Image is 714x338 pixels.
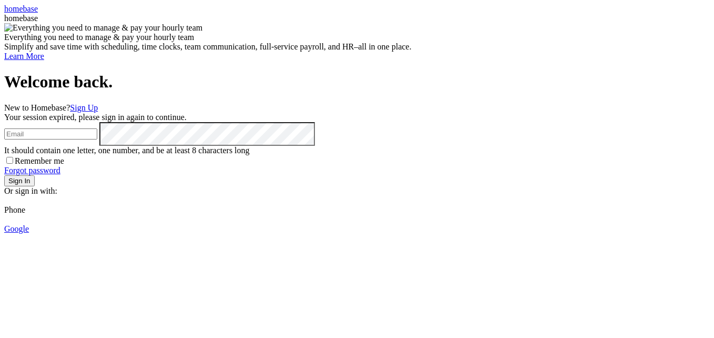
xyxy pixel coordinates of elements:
div: It should contain one letter, one number, and be at least 8 characters long [4,146,710,155]
div: Everything you need to manage & pay your hourly team [4,33,710,42]
div: New to Homebase? [4,103,710,113]
h1: Welcome back. [4,72,710,92]
span: Your session expired, please sign in again to continue. [4,113,187,122]
input: Remember me [6,157,13,164]
span: Phone [4,205,25,214]
a: Forgot password [4,166,60,175]
a: Google [4,224,29,233]
button: Sign In [4,175,35,186]
a: Sign Up [70,103,98,112]
a: Learn More [4,52,44,61]
div: homebase [4,14,710,23]
label: Remember me [4,156,64,165]
div: Simplify and save time with scheduling, time clocks, team communication, full-service payroll, an... [4,42,710,52]
div: Or sign in with: [4,186,710,196]
input: Email [4,128,97,140]
img: Everything you need to manage & pay your hourly team [4,23,202,33]
a: homebase [4,4,38,13]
